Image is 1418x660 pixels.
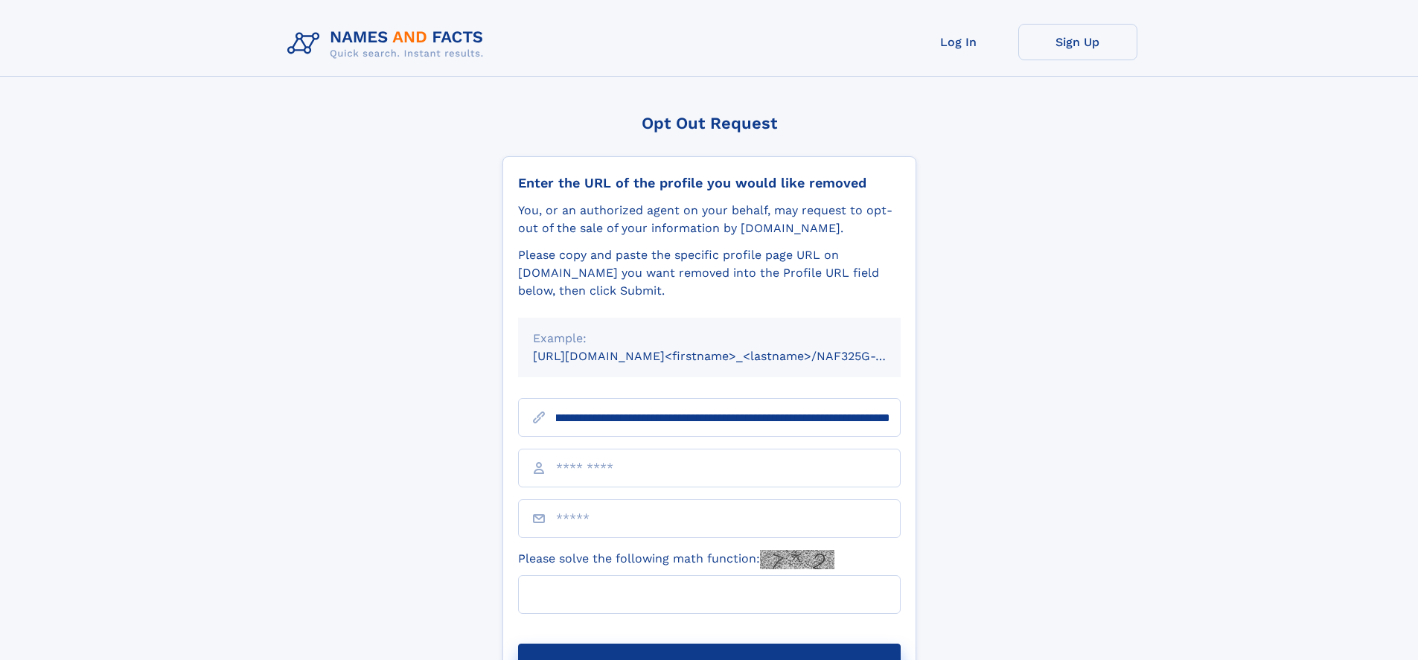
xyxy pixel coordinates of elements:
[518,550,834,569] label: Please solve the following math function:
[1018,24,1137,60] a: Sign Up
[518,202,901,237] div: You, or an authorized agent on your behalf, may request to opt-out of the sale of your informatio...
[533,349,929,363] small: [URL][DOMAIN_NAME]<firstname>_<lastname>/NAF325G-xxxxxxxx
[518,246,901,300] div: Please copy and paste the specific profile page URL on [DOMAIN_NAME] you want removed into the Pr...
[518,175,901,191] div: Enter the URL of the profile you would like removed
[533,330,886,347] div: Example:
[899,24,1018,60] a: Log In
[281,24,496,64] img: Logo Names and Facts
[502,114,916,132] div: Opt Out Request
